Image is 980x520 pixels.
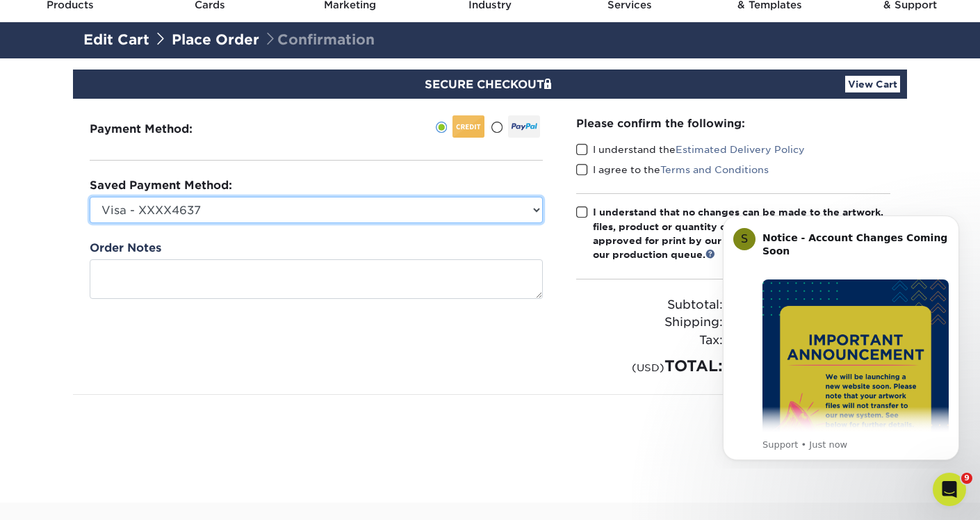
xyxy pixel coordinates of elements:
span: SECURE CHECKOUT [425,78,555,91]
a: View Cart [845,76,900,92]
a: Terms and Conditions [660,164,769,175]
div: Subtotal: [566,296,733,314]
iframe: Intercom notifications message [702,203,980,469]
small: (USD) [632,361,664,373]
a: Place Order [172,31,259,48]
a: Estimated Delivery Policy [676,144,805,155]
label: I understand the [576,143,805,156]
h3: Payment Method: [90,122,227,136]
div: Shipping: [566,314,733,332]
span: Confirmation [263,31,375,48]
div: Tax: [566,332,733,350]
span: 9 [961,473,972,484]
div: I understand that no changes can be made to the artwork, files, product or quantity once the file... [593,205,890,262]
div: TOTAL: [566,355,733,377]
img: DigiCert Secured Site Seal [83,412,153,453]
a: Edit Cart [83,31,149,48]
label: I agree to the [576,163,769,177]
label: Order Notes [90,240,161,257]
label: Saved Payment Method: [90,177,232,194]
iframe: Intercom live chat [933,473,966,506]
div: Please confirm the following: [576,115,890,131]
